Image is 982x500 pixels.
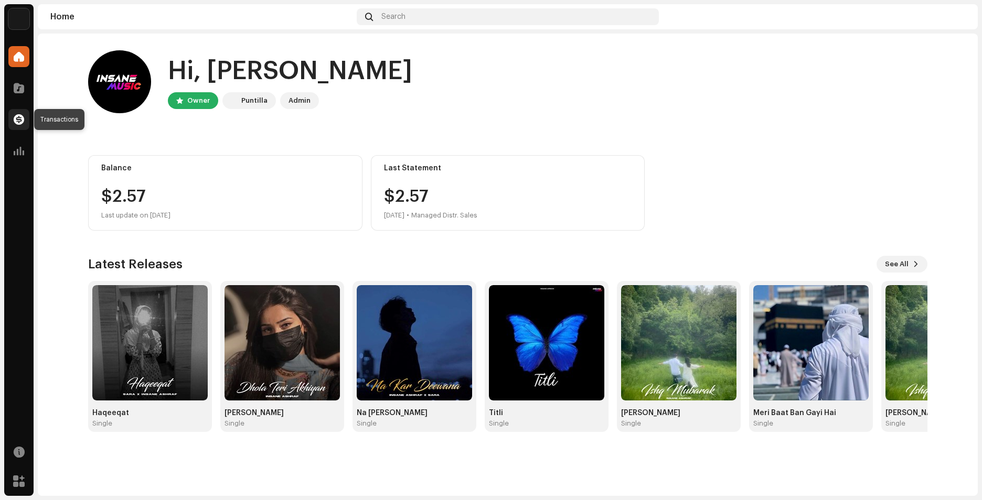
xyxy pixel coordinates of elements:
[621,419,641,428] div: Single
[357,285,472,400] img: 1dfcfd90-23ff-4766-b897-321aed7239f4
[168,55,412,88] div: Hi, [PERSON_NAME]
[621,409,736,417] div: [PERSON_NAME]
[225,419,244,428] div: Single
[371,155,645,231] re-o-card-value: Last Statement
[621,285,736,400] img: a659af50-0cb5-4f9b-a7b0-60b17d22e46f
[753,285,869,400] img: b9a177f9-4704-4475-ac6d-d793bbeaf5d5
[357,419,377,428] div: Single
[384,209,404,222] div: [DATE]
[92,419,112,428] div: Single
[877,256,927,273] button: See All
[948,8,965,25] img: 1b03dfd2-b48d-490c-8382-ec36dbac16be
[384,164,632,172] div: Last Statement
[407,209,409,222] div: •
[381,13,405,21] span: Search
[489,409,604,417] div: Titli
[92,285,208,400] img: c8a18165-b316-4643-a83d-8dda21f7174b
[88,256,183,273] h3: Latest Releases
[411,209,477,222] div: Managed Distr. Sales
[885,419,905,428] div: Single
[225,94,237,107] img: a6437e74-8c8e-4f74-a1ce-131745af0155
[357,409,472,417] div: Na [PERSON_NAME]
[753,419,773,428] div: Single
[101,209,349,222] div: Last update on [DATE]
[8,8,29,29] img: a6437e74-8c8e-4f74-a1ce-131745af0155
[101,164,349,172] div: Balance
[225,409,340,417] div: [PERSON_NAME]
[753,409,869,417] div: Meri Baat Ban Gayi Hai
[489,285,604,400] img: 0003483d-5be2-4227-960d-8c954a80d00b
[88,50,151,113] img: 1b03dfd2-b48d-490c-8382-ec36dbac16be
[241,94,268,107] div: Puntilla
[50,13,353,21] div: Home
[88,155,362,231] re-o-card-value: Balance
[885,254,909,275] span: See All
[225,285,340,400] img: c7f1b3bb-105b-4361-8759-54e9a1e5b0d7
[92,409,208,417] div: Haqeeqat
[489,419,509,428] div: Single
[289,94,311,107] div: Admin
[187,94,210,107] div: Owner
